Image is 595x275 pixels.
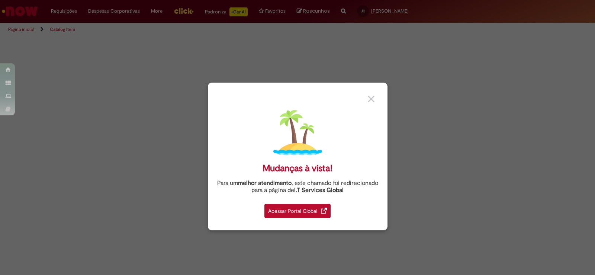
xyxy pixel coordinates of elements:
div: Mudanças à vista! [263,163,332,174]
a: I.T Services Global [294,182,344,194]
strong: melhor atendimento [238,179,292,187]
img: island.png [273,108,322,157]
img: redirect_link.png [321,208,327,214]
div: Acessar Portal Global [264,204,331,218]
div: Para um , este chamado foi redirecionado para a página de [213,180,382,194]
img: close_button_grey.png [368,96,374,102]
a: Acessar Portal Global [264,200,331,218]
